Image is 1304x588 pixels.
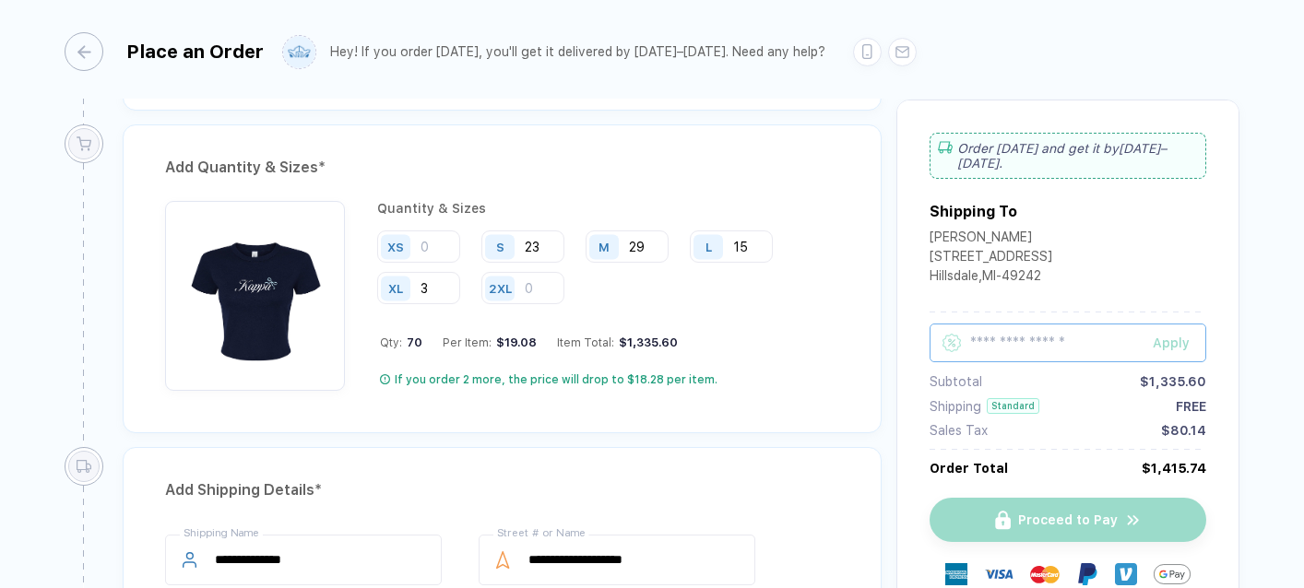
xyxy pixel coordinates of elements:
div: Shipping [930,399,981,414]
img: Paypal [1076,563,1098,585]
div: Standard [987,398,1039,414]
div: Apply [1153,335,1206,350]
div: Qty: [380,335,422,349]
div: 2XL [489,281,512,295]
div: Order Total [930,461,1008,476]
div: Add Quantity & Sizes [165,153,839,182]
div: Subtotal [930,374,982,389]
div: XL [388,281,403,295]
div: Quantity & Sizes [377,201,839,216]
div: M [599,240,610,253]
div: Hey! If you order [DATE], you'll get it delivered by [DATE]–[DATE]. Need any help? [330,44,825,60]
div: Per Item: [443,335,537,349]
span: 70 [402,335,422,349]
div: If you order 2 more, the price will drop to $18.28 per item. [395,372,717,387]
div: Shipping To [930,203,1017,220]
img: Venmo [1115,563,1137,585]
div: S [496,240,504,253]
div: XS [387,240,404,253]
div: Place an Order [126,41,264,63]
img: 757dd7b9-10dd-4822-8f95-4a4cfcf98a3b_nt_front_1757201652787.jpg [174,210,336,371]
div: Add Shipping Details [165,476,839,505]
div: $19.08 [492,335,537,349]
div: $1,335.60 [614,335,678,349]
div: $1,335.60 [1140,374,1206,389]
button: Apply [1130,323,1206,362]
div: FREE [1176,399,1206,414]
div: $80.14 [1161,423,1206,438]
div: [PERSON_NAME] [930,229,1052,249]
div: Hillsdale , MI - 49242 [930,268,1052,288]
div: Item Total: [557,335,678,349]
div: [STREET_ADDRESS] [930,249,1052,268]
img: express [945,563,967,585]
div: $1,415.74 [1142,461,1206,476]
div: L [705,240,712,253]
div: Order [DATE] and get it by [DATE]–[DATE] . [930,133,1206,179]
img: user profile [283,36,315,68]
div: Sales Tax [930,423,988,438]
